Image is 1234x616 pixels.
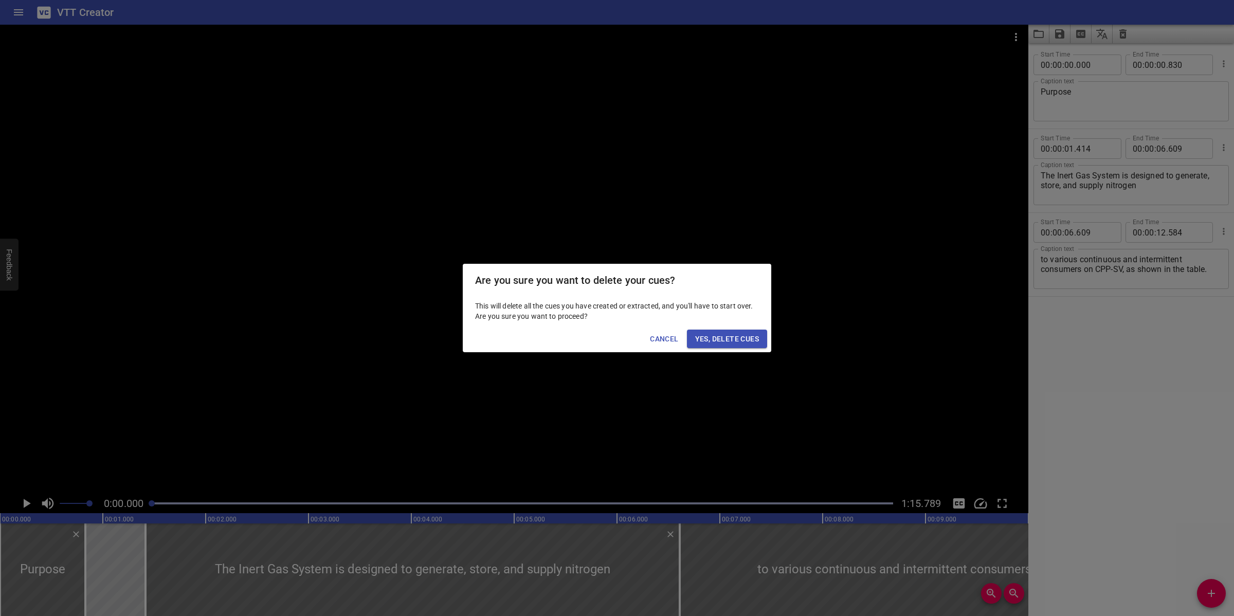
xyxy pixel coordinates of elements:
h2: Are you sure you want to delete your cues? [475,272,759,288]
button: Yes, Delete Cues [687,330,767,349]
div: This will delete all the cues you have created or extracted, and you'll have to start over. Are y... [463,297,771,325]
span: Yes, Delete Cues [695,333,759,346]
button: Cancel [646,330,682,349]
span: Cancel [650,333,678,346]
